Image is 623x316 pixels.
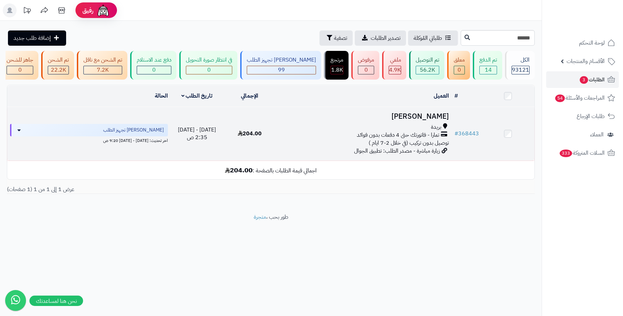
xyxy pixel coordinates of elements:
span: 333 [560,150,572,157]
a: تصدير الطلبات [355,30,406,46]
span: تمارا - فاتورتك حتى 4 دفعات بدون فوائد [357,131,439,139]
a: السلات المتروكة333 [546,145,619,161]
a: [PERSON_NAME] تجهيز الطلب 99 [239,51,323,80]
span: توصيل بدون تركيب (في خلال 2-7 ايام ) [369,139,449,147]
span: 0 [458,66,461,74]
span: 93121 [512,66,529,74]
span: 99 [278,66,285,74]
a: الإجمالي [241,92,258,100]
span: 54 [555,94,565,102]
span: 14 [485,66,492,74]
span: [DATE] - [DATE] 2:35 ص [178,126,216,142]
div: مرتجع [331,56,343,64]
div: تم الشحن [48,56,69,64]
a: متجرة [254,213,266,221]
span: # [454,129,458,138]
a: ملغي 4.9K [381,51,408,80]
span: تصدير الطلبات [371,34,400,42]
span: 22.2K [51,66,66,74]
a: الكل93121 [504,51,536,80]
span: رفيق [82,6,93,15]
a: تم الدفع 14 [471,51,504,80]
div: معلق [454,56,465,64]
span: 1.8K [331,66,343,74]
span: طلبات الإرجاع [577,111,605,121]
h3: [PERSON_NAME] [279,112,449,120]
a: تم الشحن مع ناقل 7.2K [75,51,129,80]
div: 0 [137,66,171,74]
span: زيارة مباشرة - مصدر الطلب: تطبيق الجوال [354,147,440,155]
div: 0 [454,66,464,74]
img: ai-face.png [96,3,110,17]
a: العميل [434,92,449,100]
span: 204.00 [238,129,262,138]
a: المراجعات والأسئلة54 [546,90,619,106]
a: الطلبات3 [546,71,619,88]
span: 0 [18,66,22,74]
div: 22248 [48,66,69,74]
a: تم التوصيل 56.2K [408,51,446,80]
div: 1769 [331,66,343,74]
div: الكل [512,56,530,64]
div: تم الدفع [479,56,497,64]
a: مرفوض 0 [350,51,381,80]
span: لوحة التحكم [579,38,605,48]
span: العملاء [590,130,604,139]
div: 0 [358,66,374,74]
span: تصفية [334,34,347,42]
span: السلات المتروكة [559,148,605,158]
span: 3 [580,76,588,84]
span: بريدة [431,123,441,131]
div: دفع عند الاستلام [137,56,171,64]
button: تصفية [319,30,353,46]
span: طلباتي المُوكلة [414,34,442,42]
a: طلباتي المُوكلة [408,30,458,46]
div: جاهز للشحن [7,56,33,64]
img: logo-2.png [576,18,616,32]
a: لوحة التحكم [546,35,619,51]
a: تم الشحن 22.2K [40,51,75,80]
div: 14 [480,66,497,74]
td: اجمالي قيمة الطلبات بالصفحة : [7,161,534,179]
span: الأقسام والمنتجات [567,56,605,66]
a: تحديثات المنصة [18,3,36,19]
div: 7223 [84,66,122,74]
a: # [454,92,458,100]
div: اخر تحديث: [DATE] - [DATE] 9:20 ص [10,136,168,144]
span: [PERSON_NAME] تجهيز الطلب [103,127,164,134]
div: عرض 1 إلى 1 من 1 (1 صفحات) [2,186,271,193]
span: 0 [152,66,156,74]
a: إضافة طلب جديد [8,30,66,46]
span: 7.2K [97,66,109,74]
span: إضافة طلب جديد [13,34,51,42]
div: 0 [186,66,232,74]
a: #368443 [454,129,479,138]
div: تم الشحن مع ناقل [83,56,122,64]
div: 4928 [389,66,401,74]
span: 0 [207,66,211,74]
div: 99 [247,66,316,74]
div: 0 [7,66,33,74]
a: دفع عند الاستلام 0 [129,51,178,80]
span: 4.9K [389,66,401,74]
a: مرتجع 1.8K [323,51,350,80]
span: الطلبات [579,75,605,84]
div: مرفوض [358,56,374,64]
span: 56.2K [420,66,435,74]
a: العملاء [546,126,619,143]
b: 204.00 [225,165,253,175]
div: تم التوصيل [416,56,439,64]
span: المراجعات والأسئلة [554,93,605,103]
a: في انتظار صورة التحويل 0 [178,51,239,80]
div: 56157 [416,66,439,74]
a: معلق 0 [446,51,471,80]
div: ملغي [389,56,401,64]
span: 0 [364,66,368,74]
a: تاريخ الطلب [181,92,213,100]
a: الحالة [155,92,168,100]
div: [PERSON_NAME] تجهيز الطلب [247,56,316,64]
a: طلبات الإرجاع [546,108,619,125]
div: في انتظار صورة التحويل [186,56,232,64]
